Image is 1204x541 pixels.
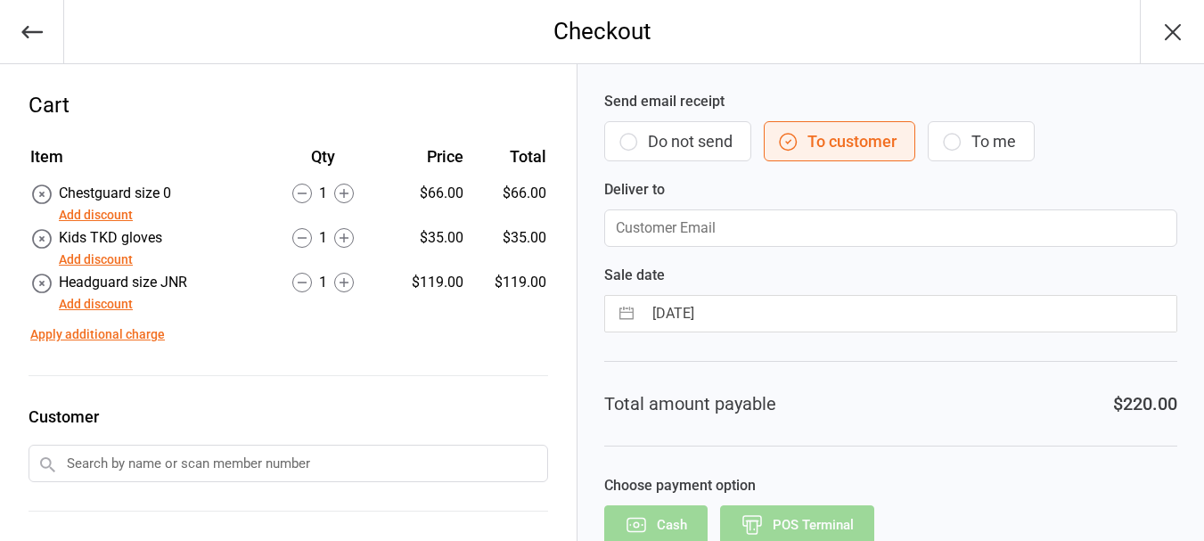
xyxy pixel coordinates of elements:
label: Send email receipt [604,91,1177,112]
input: Search by name or scan member number [29,445,548,482]
div: $220.00 [1113,390,1177,417]
button: Apply additional charge [30,325,165,344]
button: Add discount [59,295,133,314]
div: Cart [29,89,548,121]
span: Kids TKD gloves [59,229,162,246]
span: Chestguard size 0 [59,184,171,201]
td: $66.00 [471,183,547,225]
button: To me [928,121,1035,161]
div: $35.00 [384,227,463,249]
td: $35.00 [471,227,547,270]
div: Price [384,144,463,168]
label: Choose payment option [604,475,1177,496]
div: $66.00 [384,183,463,204]
button: Add discount [59,206,133,225]
label: Deliver to [604,179,1177,201]
th: Qty [264,144,382,181]
div: 1 [264,227,382,249]
div: 1 [264,183,382,204]
th: Total [471,144,547,181]
div: $119.00 [384,272,463,293]
label: Customer [29,405,548,429]
label: Sale date [604,265,1177,286]
th: Item [30,144,262,181]
button: Do not send [604,121,751,161]
button: To customer [764,121,915,161]
input: Customer Email [604,209,1177,247]
div: Total amount payable [604,390,776,417]
div: 1 [264,272,382,293]
button: Add discount [59,250,133,269]
span: Headguard size JNR [59,274,187,291]
td: $119.00 [471,272,547,315]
